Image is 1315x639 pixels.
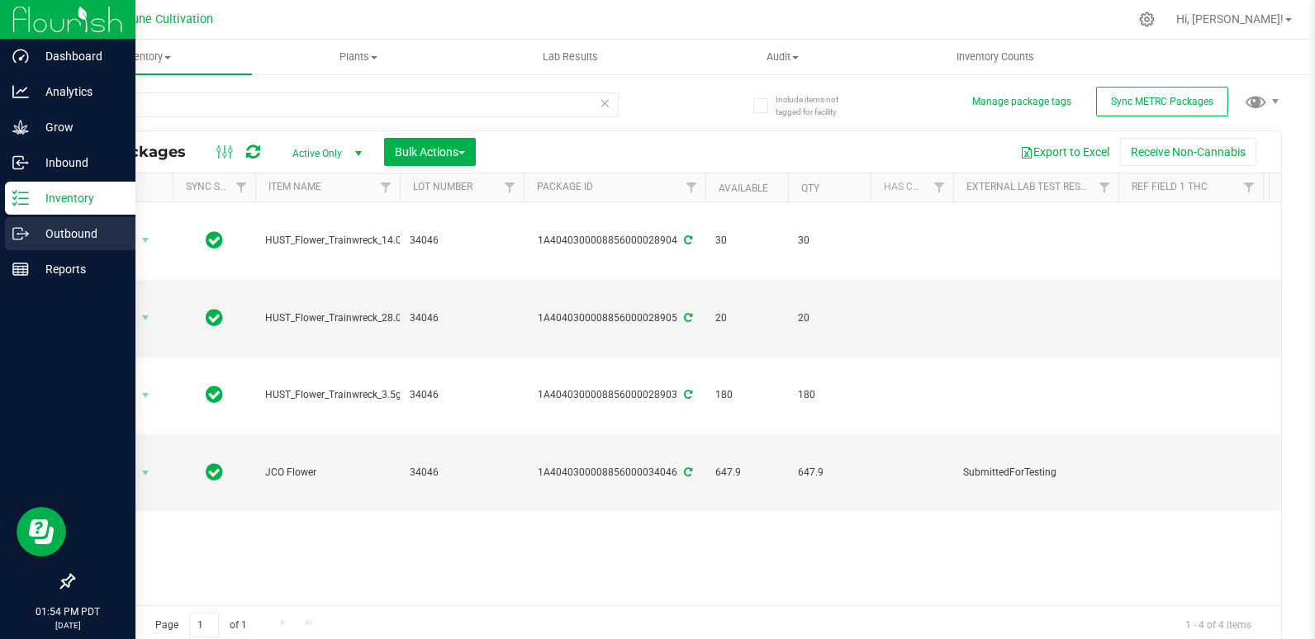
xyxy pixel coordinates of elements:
inline-svg: Dashboard [12,48,29,64]
inline-svg: Inventory [12,190,29,206]
span: All Packages [86,143,202,161]
span: Dune Cultivation [125,12,213,26]
button: Sync METRC Packages [1096,87,1228,116]
p: Inventory [29,188,128,208]
div: Manage settings [1137,12,1157,27]
span: Sync from Compliance System [681,234,692,246]
a: Filter [926,173,953,201]
p: 01:54 PM PDT [7,604,128,619]
span: 30 [798,233,861,248]
a: Item Name [268,181,321,192]
a: Qty [801,182,819,194]
a: Filter [496,173,524,201]
a: Filter [1091,173,1118,201]
input: Search Package ID, Item Name, SKU, Lot or Part Number... [73,92,619,117]
span: 20 [715,310,778,326]
p: [DATE] [7,619,128,632]
span: 180 [798,387,861,403]
div: 1A4040300008856000028904 [521,233,708,248]
a: Package ID [537,181,593,192]
p: Analytics [29,82,128,102]
a: Inventory Counts [889,40,1101,74]
span: Sync METRC Packages [1111,96,1213,107]
span: 34046 [410,310,514,326]
a: Filter [678,173,705,201]
inline-svg: Inbound [12,154,29,171]
button: Export to Excel [1009,138,1120,166]
span: Sync from Compliance System [681,312,692,324]
iframe: Resource center [17,507,66,556]
inline-svg: Outbound [12,225,29,242]
span: In Sync [206,306,223,329]
span: Bulk Actions [395,145,465,159]
span: 180 [715,387,778,403]
div: 1A4040300008856000034046 [521,465,708,480]
span: Inventory [40,50,252,64]
p: Dashboard [29,46,128,66]
span: select [135,306,156,329]
span: 647.9 [798,465,861,480]
span: select [135,461,156,485]
a: Inventory [40,40,252,74]
span: HUST_Flower_Trainwreck_14.0g [265,233,407,248]
a: Lab Results [464,40,676,74]
span: Hi, [PERSON_NAME]! [1176,12,1284,26]
a: Ref Field 1 THC [1132,181,1208,192]
span: 34046 [410,233,514,248]
a: Filter [373,173,400,201]
div: 1A4040300008856000028903 [521,387,708,403]
span: 20 [798,310,861,326]
p: Outbound [29,224,128,244]
p: Inbound [29,153,128,173]
span: 30 [715,233,778,248]
p: Reports [29,259,128,279]
span: SubmittedForTesting [963,465,1108,480]
span: select [135,384,156,407]
p: Grow [29,117,128,137]
span: 1 - 4 of 4 items [1172,613,1265,637]
span: 647.9 [715,465,778,480]
span: HUST_Flower_Trainwreck_3.5g [265,387,401,403]
span: Sync from Compliance System [681,389,692,400]
span: Plants [253,50,463,64]
inline-svg: Analytics [12,83,29,100]
button: Bulk Actions [384,138,476,166]
a: Plants [252,40,464,74]
span: JCO Flower [265,465,390,480]
span: In Sync [206,229,223,252]
span: Audit [677,50,888,64]
inline-svg: Reports [12,261,29,277]
button: Manage package tags [972,95,1071,109]
inline-svg: Grow [12,119,29,135]
span: Page of 1 [141,613,260,638]
input: 1 [189,613,219,638]
span: Clear [600,92,611,114]
span: In Sync [206,461,223,484]
span: Inventory Counts [934,50,1056,64]
a: Filter [1236,173,1263,201]
span: Include items not tagged for facility [776,93,858,118]
a: Sync Status [186,181,249,192]
a: Available [719,182,768,194]
span: Sync from Compliance System [681,466,692,478]
span: Lab Results [520,50,620,64]
a: Filter [228,173,255,201]
span: 34046 [410,387,514,403]
div: 1A4040300008856000028905 [521,310,708,326]
span: 34046 [410,465,514,480]
span: select [135,229,156,252]
a: Audit [676,40,889,74]
a: External Lab Test Result [966,181,1096,192]
span: HUST_Flower_Trainwreck_28.0g [265,310,407,326]
span: In Sync [206,383,223,406]
button: Receive Non-Cannabis [1120,138,1256,166]
a: Lot Number [413,181,472,192]
th: Has COA [871,173,953,202]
